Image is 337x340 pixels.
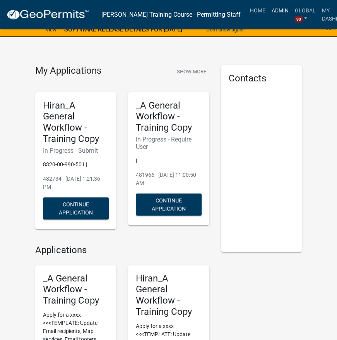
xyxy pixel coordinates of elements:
h5: _A General Workflow - Training Copy [136,100,202,133]
p: | [136,157,202,165]
a: View [43,23,60,36]
button: Show More [174,65,209,78]
button: Continue Application [136,193,202,216]
a: Home [247,3,269,18]
a: [PERSON_NAME] Training Course - Permitting Staff [101,8,241,21]
p: 481966 - [DATE] 11:00:50 AM [136,171,202,187]
button: Don't show again [203,23,246,36]
h6: In Progress - Require User [136,136,202,150]
h5: Contacts [229,73,294,84]
h5: Hiran_A General Workflow - Training Copy [43,100,109,145]
h4: My Applications [35,65,101,77]
span: 30 [295,16,303,22]
button: Continue Application [43,197,109,219]
h6: In Progress - Submit [43,147,109,154]
p: 8320-00-990-501 | [43,161,109,169]
h5: Hiran_A General Workflow - Training Copy [136,273,202,318]
h5: _A General Workflow - Training Copy [43,273,109,306]
a: Global30 [292,3,319,26]
a: Admin [269,3,292,18]
p: 482734 - [DATE] 1:21:36 PM [43,175,109,191]
strong: SOFTWARE RELEASE DETAILS FOR [DATE] [64,26,182,33]
h4: Applications [35,245,209,256]
button: Close [326,23,331,33]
